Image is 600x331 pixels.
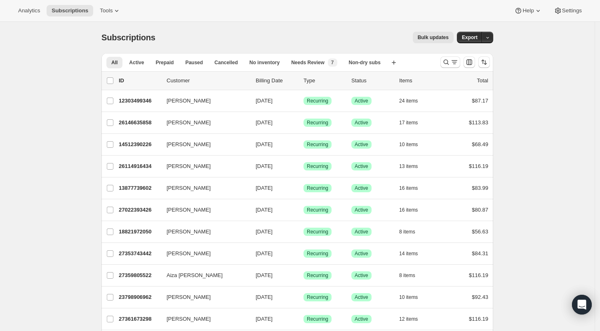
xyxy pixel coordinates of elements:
[307,272,328,279] span: Recurring
[572,295,592,315] div: Open Intercom Messenger
[119,293,160,301] p: 23798906962
[469,163,488,169] span: $116.19
[399,117,427,128] button: 17 items
[399,294,418,301] span: 10 items
[167,97,211,105] span: [PERSON_NAME]
[307,119,328,126] span: Recurring
[472,294,488,300] span: $92.43
[119,270,488,281] div: 27359805522Aiza [PERSON_NAME][DATE]SuccessRecurringSuccessActive8 items$116.19
[355,316,368,322] span: Active
[399,95,427,107] button: 24 items
[399,139,427,150] button: 10 items
[307,141,328,148] span: Recurring
[477,77,488,85] p: Total
[256,207,273,213] span: [DATE]
[355,185,368,191] span: Active
[256,77,297,85] p: Billing Date
[256,185,273,191] span: [DATE]
[256,316,273,322] span: [DATE]
[256,141,273,147] span: [DATE]
[509,5,547,16] button: Help
[469,316,488,322] span: $116.19
[399,270,424,281] button: 8 items
[167,293,211,301] span: [PERSON_NAME]
[399,226,424,238] button: 8 items
[355,228,368,235] span: Active
[464,56,475,68] button: Customize table column order and visibility
[399,250,418,257] span: 14 items
[95,5,126,16] button: Tools
[167,315,211,323] span: [PERSON_NAME]
[162,269,244,282] button: Aiza [PERSON_NAME]
[472,250,488,256] span: $84.31
[185,59,203,66] span: Paused
[399,119,418,126] span: 17 items
[472,207,488,213] span: $80.87
[399,272,415,279] span: 8 items
[13,5,45,16] button: Analytics
[162,182,244,195] button: [PERSON_NAME]
[119,97,160,105] p: 12303499346
[119,139,488,150] div: 14512390226[PERSON_NAME][DATE]SuccessRecurringSuccessActive10 items$68.49
[52,7,88,14] span: Subscriptions
[167,249,211,258] span: [PERSON_NAME]
[472,228,488,235] span: $56.63
[167,206,211,214] span: [PERSON_NAME]
[256,228,273,235] span: [DATE]
[119,204,488,216] div: 27022393426[PERSON_NAME][DATE]SuccessRecurringSuccessActive16 items$80.87
[162,312,244,326] button: [PERSON_NAME]
[472,141,488,147] span: $68.49
[304,77,345,85] div: Type
[119,226,488,238] div: 18821972050[PERSON_NAME][DATE]SuccessRecurringSuccessActive8 items$56.63
[256,272,273,278] span: [DATE]
[167,119,211,127] span: [PERSON_NAME]
[119,248,488,259] div: 27353743442[PERSON_NAME][DATE]SuccessRecurringSuccessActive14 items$84.31
[355,119,368,126] span: Active
[119,182,488,194] div: 13877739602[PERSON_NAME][DATE]SuccessRecurringSuccessActive16 items$83.99
[307,185,328,191] span: Recurring
[162,94,244,107] button: [PERSON_NAME]
[167,271,223,280] span: Aiza [PERSON_NAME]
[399,313,427,325] button: 12 items
[119,77,488,85] div: IDCustomerBilling DateTypeStatusItemsTotal
[18,7,40,14] span: Analytics
[162,160,244,173] button: [PERSON_NAME]
[469,272,488,278] span: $116.19
[256,250,273,256] span: [DATE]
[307,207,328,213] span: Recurring
[119,117,488,128] div: 26146635858[PERSON_NAME][DATE]SuccessRecurringSuccessActive17 items$113.83
[462,34,478,41] span: Export
[355,250,368,257] span: Active
[249,59,280,66] span: No inventory
[307,250,328,257] span: Recurring
[167,184,211,192] span: [PERSON_NAME]
[167,77,249,85] p: Customer
[399,182,427,194] button: 16 items
[119,162,160,170] p: 26114916434
[355,272,368,279] span: Active
[162,225,244,238] button: [PERSON_NAME]
[119,313,488,325] div: 27361673298[PERSON_NAME][DATE]SuccessRecurringSuccessActive12 items$116.19
[355,141,368,148] span: Active
[355,294,368,301] span: Active
[355,98,368,104] span: Active
[155,59,174,66] span: Prepaid
[399,248,427,259] button: 14 items
[119,77,160,85] p: ID
[355,163,368,170] span: Active
[472,185,488,191] span: $83.99
[478,56,490,68] button: Sort the results
[119,228,160,236] p: 18821972050
[119,140,160,149] p: 14512390226
[440,56,460,68] button: Search and filter results
[119,161,488,172] div: 26114916434[PERSON_NAME][DATE]SuccessRecurringSuccessActive13 items$116.19
[399,77,440,85] div: Items
[256,119,273,126] span: [DATE]
[119,206,160,214] p: 27022393426
[418,34,449,41] span: Bulk updates
[307,228,328,235] span: Recurring
[399,228,415,235] span: 8 items
[399,316,418,322] span: 12 items
[119,291,488,303] div: 23798906962[PERSON_NAME][DATE]SuccessRecurringSuccessActive10 items$92.43
[307,316,328,322] span: Recurring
